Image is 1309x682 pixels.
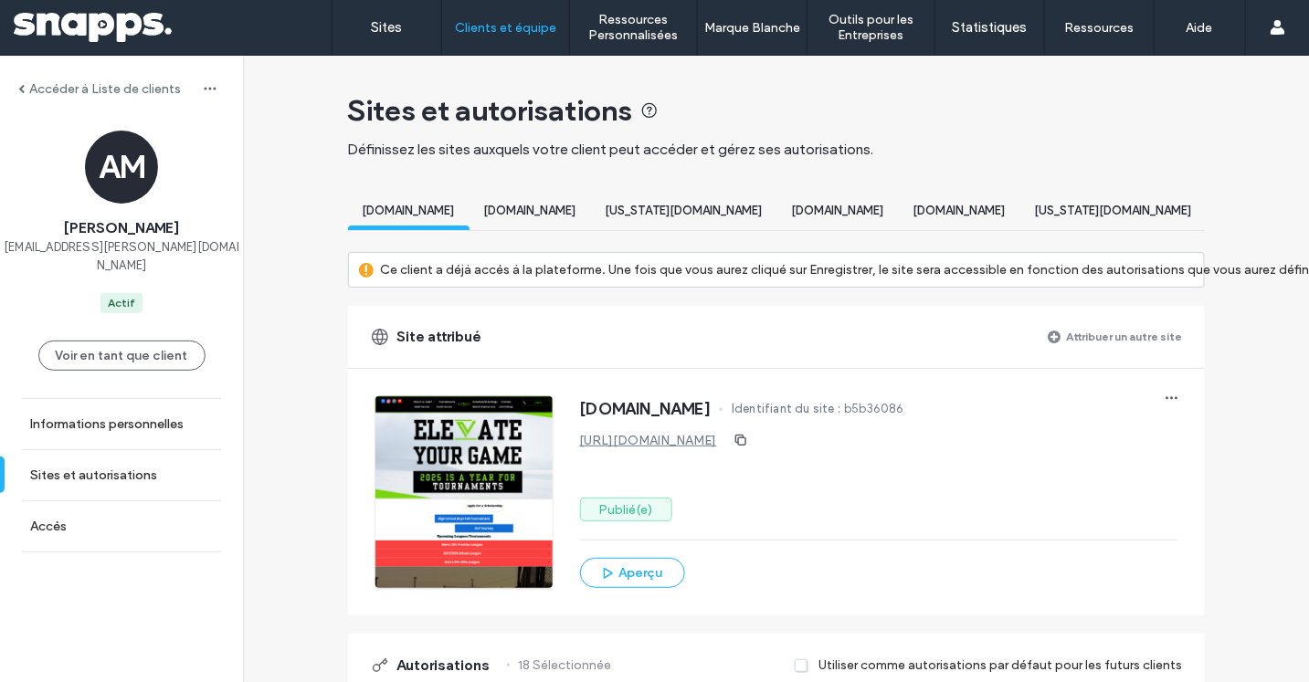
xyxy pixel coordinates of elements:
[348,141,874,158] span: Définissez les sites auxquels votre client peut accéder et gérez ses autorisations.
[455,20,556,36] label: Clients et équipe
[397,327,482,347] span: Site attribué
[1187,20,1213,36] label: Aide
[30,519,67,534] label: Accès
[1065,20,1135,36] label: Ressources
[819,648,1183,682] label: Utiliser comme autorisations par défaut pour les futurs clients
[913,204,1006,217] span: [DOMAIN_NAME]
[580,433,717,448] a: [URL][DOMAIN_NAME]
[42,13,79,29] span: Help
[844,400,904,418] span: b5b36086
[953,19,1028,36] label: Statistiques
[372,19,403,36] label: Sites
[64,218,179,238] span: [PERSON_NAME]
[580,400,712,418] span: [DOMAIN_NAME]
[38,341,206,371] button: Voir en tant que client
[30,416,184,432] label: Informations personnelles
[30,467,157,483] label: Sites et autorisations
[519,648,612,682] label: 18 Sélectionnée
[85,131,158,204] div: AM
[704,20,800,36] label: Marque Blanche
[29,81,181,97] label: Accéder à Liste de clients
[792,204,884,217] span: [DOMAIN_NAME]
[732,400,840,418] span: Identifiant du site :
[808,12,934,43] label: Outils pour les Entreprises
[484,204,576,217] span: [DOMAIN_NAME]
[580,558,685,588] button: Aperçu
[606,204,763,217] span: [US_STATE][DOMAIN_NAME]
[1035,204,1192,217] span: [US_STATE][DOMAIN_NAME]
[108,295,135,311] div: Actif
[570,12,697,43] label: Ressources Personnalisées
[348,92,633,129] span: Sites et autorisations
[397,656,491,676] span: Autorisations
[580,498,672,521] label: Publié(e)
[363,204,455,217] span: [DOMAIN_NAME]
[1067,320,1183,352] label: Attribuer un autre site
